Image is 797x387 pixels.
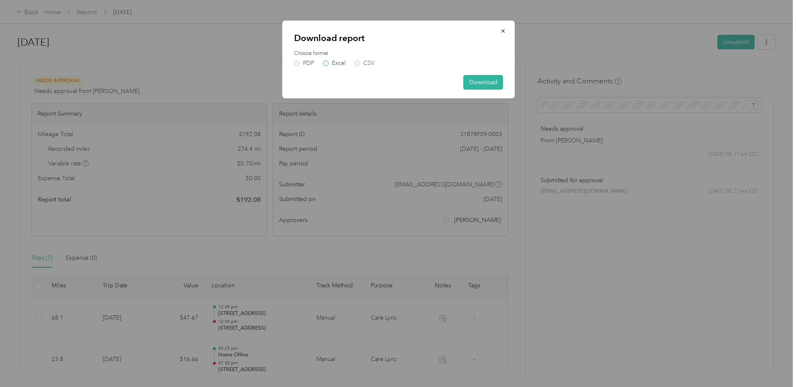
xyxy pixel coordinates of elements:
label: PDF [294,60,314,66]
label: Excel [323,60,346,66]
label: CSV [355,60,375,66]
button: Download [463,75,503,90]
label: Choose format [294,50,503,57]
iframe: Everlance-gr Chat Button Frame [750,340,797,387]
p: Download report [294,32,503,44]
